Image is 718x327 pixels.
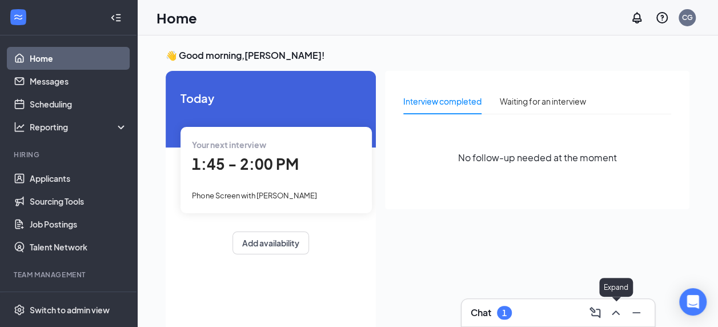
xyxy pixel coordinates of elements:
svg: Settings [14,304,25,316]
h3: 👋 Good morning, [PERSON_NAME] ! [166,49,689,62]
div: Waiting for an interview [500,95,586,107]
span: Your next interview [192,139,266,150]
a: Applicants [30,167,127,190]
a: Job Postings [30,213,127,236]
div: Switch to admin view [30,304,110,316]
h1: Home [157,8,197,27]
a: Messages [30,70,127,93]
div: Open Intercom Messenger [679,288,707,316]
span: 1:45 - 2:00 PM [192,154,299,173]
div: Reporting [30,121,128,133]
svg: WorkstreamLogo [13,11,24,23]
span: No follow-up needed at the moment [458,150,617,165]
a: Team [30,287,127,310]
a: Scheduling [30,93,127,115]
button: ChevronUp [607,304,625,322]
button: Add availability [232,232,309,254]
a: Sourcing Tools [30,190,127,213]
button: ComposeMessage [586,304,604,322]
svg: Collapse [110,12,122,23]
svg: ComposeMessage [588,306,602,320]
div: Interview completed [403,95,482,107]
svg: QuestionInfo [655,11,669,25]
button: Minimize [627,304,645,322]
span: Phone Screen with [PERSON_NAME] [192,191,317,200]
svg: Analysis [14,121,25,133]
div: CG [682,13,693,22]
svg: Notifications [630,11,644,25]
a: Talent Network [30,236,127,258]
div: 1 [502,308,507,318]
div: Team Management [14,270,125,280]
div: Expand [599,278,633,297]
span: Today [180,89,361,107]
div: Hiring [14,150,125,159]
a: Home [30,47,127,70]
h3: Chat [471,306,491,319]
svg: Minimize [629,306,643,320]
svg: ChevronUp [609,306,623,320]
